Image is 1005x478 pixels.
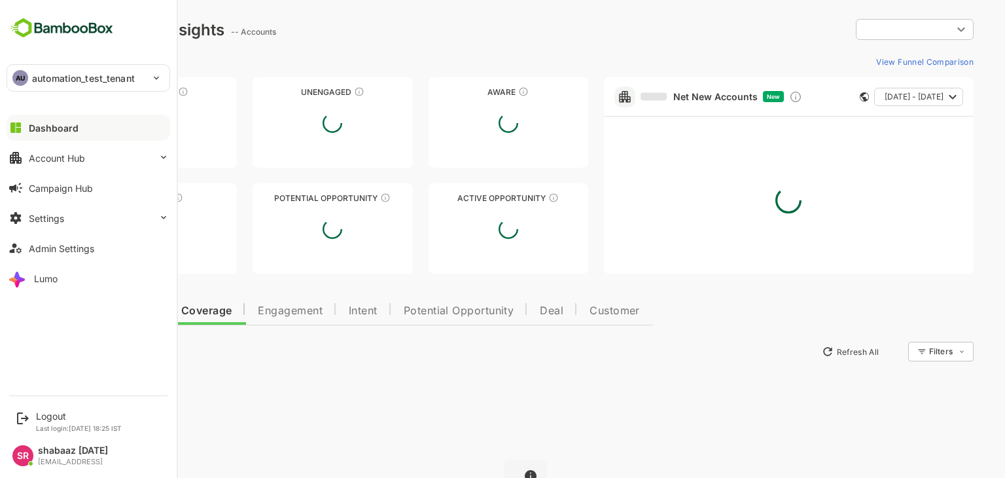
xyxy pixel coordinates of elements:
button: Lumo [7,265,170,291]
div: Discover new ICP-fit accounts showing engagement — via intent surges, anonymous website visits, L... [743,90,756,103]
div: [EMAIL_ADDRESS] [38,458,108,466]
button: Settings [7,205,170,231]
span: Deal [494,306,518,316]
div: Lumo [34,273,58,284]
span: Engagement [212,306,277,316]
span: [DATE] - [DATE] [839,88,898,105]
a: Net New Accounts [595,91,712,103]
div: These accounts are warm, further nurturing would qualify them to MQAs [127,193,137,203]
div: Logout [36,411,122,422]
span: New [721,93,734,100]
div: Unengaged [207,87,366,97]
button: Account Hub [7,145,170,171]
span: Customer [544,306,594,316]
button: View Funnel Comparison [825,51,928,72]
div: These accounts are MQAs and can be passed on to Inside Sales [334,193,345,203]
div: Account Hub [29,153,85,164]
button: New Insights [31,340,127,363]
div: Potential Opportunity [207,193,366,203]
div: SR [12,445,33,466]
div: These accounts have not been engaged with for a defined time period [132,86,143,97]
button: Admin Settings [7,235,170,261]
div: These accounts have just entered the buying cycle and need further nurturing [472,86,483,97]
span: Data Quality and Coverage [44,306,186,316]
div: These accounts have open opportunities which might be at any of the Sales Stages [502,193,513,203]
div: Active Opportunity [383,193,542,203]
div: Filters [883,346,907,356]
button: [DATE] - [DATE] [828,88,917,106]
button: Dashboard [7,115,170,141]
button: Campaign Hub [7,175,170,201]
div: Aware [383,87,542,97]
span: Intent [303,306,332,316]
div: These accounts have not shown enough engagement and need nurturing [308,86,319,97]
ag: -- Accounts [185,27,234,37]
div: AUautomation_test_tenant [7,65,169,91]
button: Refresh All [770,341,839,362]
div: Unreached [31,87,191,97]
div: ​ [810,18,928,41]
div: Campaign Hub [29,183,93,194]
div: Filters [882,340,928,363]
div: shabaaz [DATE] [38,445,108,456]
span: Potential Opportunity [358,306,468,316]
img: BambooboxFullLogoMark.5f36c76dfaba33ec1ec1367b70bb1252.svg [7,16,117,41]
div: Settings [29,213,64,224]
div: AU [12,70,28,86]
p: automation_test_tenant [32,71,135,85]
div: Dashboard [29,122,79,134]
div: Engaged [31,193,191,203]
div: This card does not support filter and segments [814,92,823,101]
div: Dashboard Insights [31,20,179,39]
p: Last login: [DATE] 18:25 IST [36,424,122,432]
div: Admin Settings [29,243,94,254]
